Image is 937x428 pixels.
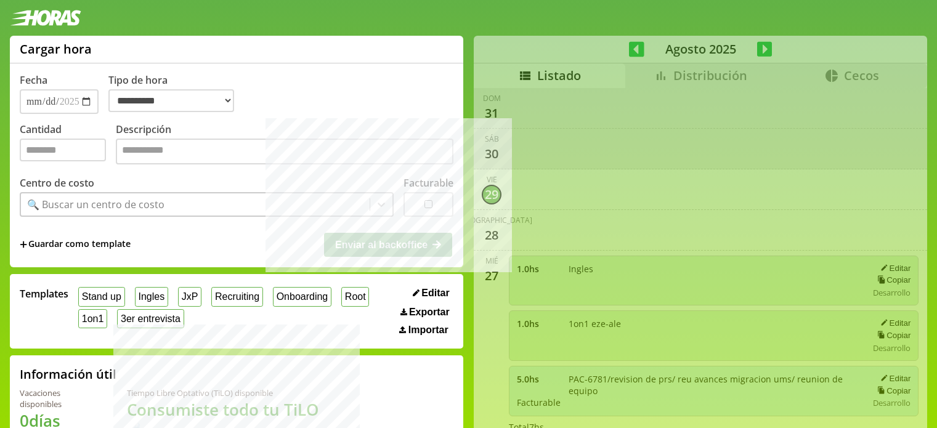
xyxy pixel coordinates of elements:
button: Exportar [397,306,453,318]
h2: Información útil [20,366,116,382]
label: Fecha [20,73,47,87]
button: Recruiting [211,287,263,306]
button: JxP [178,287,201,306]
div: 🔍 Buscar un centro de costo [27,198,164,211]
span: Exportar [409,307,450,318]
span: + [20,238,27,251]
textarea: Descripción [116,139,453,164]
select: Tipo de hora [108,89,234,112]
input: Cantidad [20,139,106,161]
label: Descripción [116,123,453,168]
div: Vacaciones disponibles [20,387,97,410]
span: +Guardar como template [20,238,131,251]
img: logotipo [10,10,81,26]
button: Editar [409,287,453,299]
label: Facturable [404,176,453,190]
div: Tiempo Libre Optativo (TiLO) disponible [127,387,325,398]
label: Centro de costo [20,176,94,190]
button: Onboarding [273,287,331,306]
span: Editar [421,288,449,299]
label: Cantidad [20,123,116,168]
span: Importar [408,325,448,336]
label: Tipo de hora [108,73,244,114]
h1: Cargar hora [20,41,92,57]
button: Ingles [135,287,168,306]
button: 3er entrevista [117,309,184,328]
button: 1on1 [78,309,107,328]
button: Stand up [78,287,125,306]
button: Root [341,287,369,306]
span: Templates [20,287,68,301]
